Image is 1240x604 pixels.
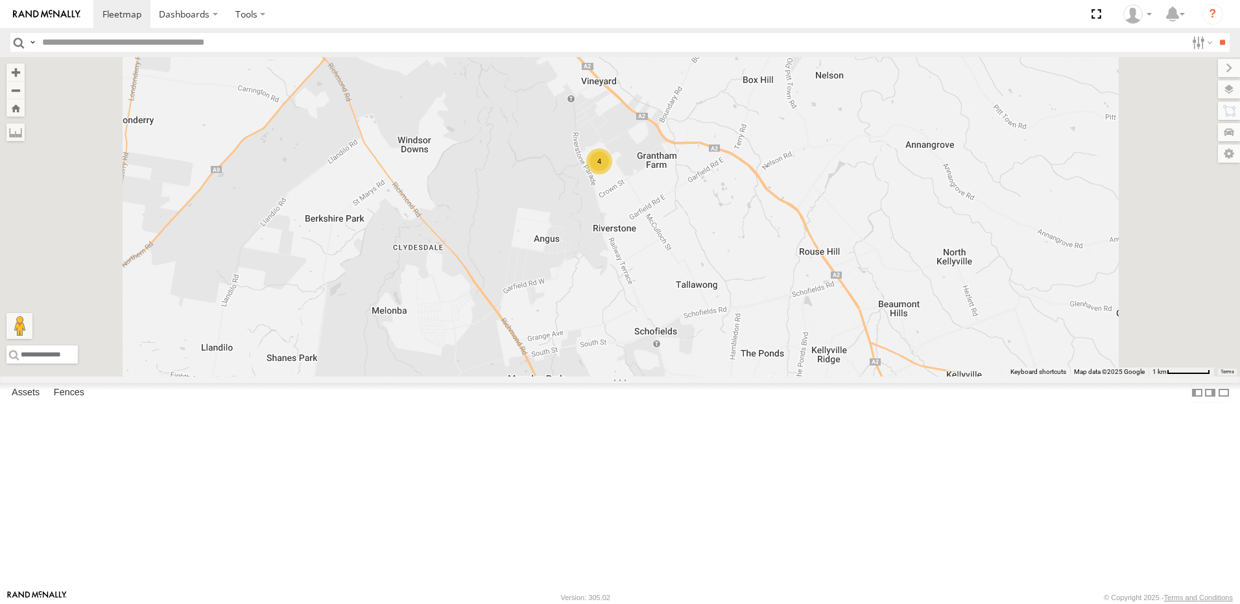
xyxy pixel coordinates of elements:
a: Terms and Conditions [1164,594,1233,601]
button: Drag Pegman onto the map to open Street View [6,313,32,339]
button: Map Scale: 1 km per 63 pixels [1149,367,1214,377]
span: Map data ©2025 Google [1074,368,1145,375]
i: ? [1202,4,1223,25]
label: Hide Summary Table [1217,383,1230,402]
button: Keyboard shortcuts [1010,367,1066,377]
label: Search Filter Options [1187,33,1215,52]
button: Zoom Home [6,99,25,117]
label: Measure [6,123,25,141]
label: Dock Summary Table to the Right [1204,383,1217,402]
img: rand-logo.svg [13,10,80,19]
label: Dock Summary Table to the Left [1191,383,1204,402]
span: 1 km [1152,368,1167,375]
label: Search Query [27,33,38,52]
a: Visit our Website [7,591,67,604]
div: 4 [586,148,612,174]
div: Version: 305.02 [561,594,610,601]
div: Trevor Jensen [1119,5,1156,24]
a: Terms [1221,369,1234,375]
div: © Copyright 2025 - [1104,594,1233,601]
button: Zoom in [6,64,25,81]
label: Assets [5,384,46,402]
button: Zoom out [6,81,25,99]
label: Fences [47,384,91,402]
label: Map Settings [1218,145,1240,163]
